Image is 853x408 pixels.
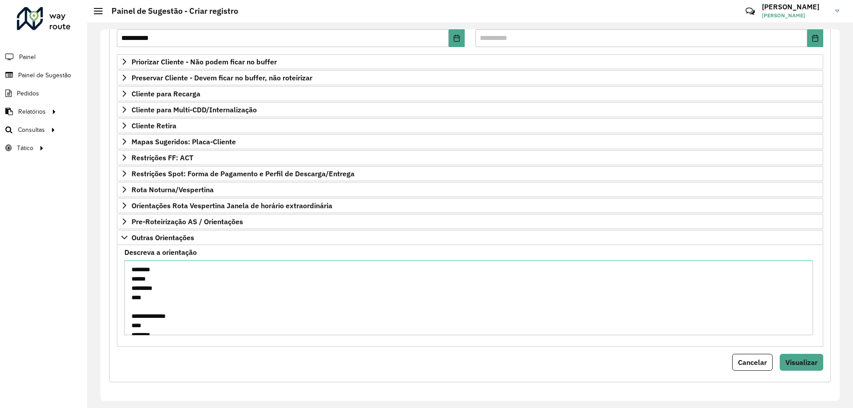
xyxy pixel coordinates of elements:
[741,2,760,21] a: Contato Rápido
[117,166,823,181] a: Restrições Spot: Forma de Pagamento e Perfil de Descarga/Entrega
[117,70,823,85] a: Preservar Cliente - Devem ficar no buffer, não roteirizar
[117,118,823,133] a: Cliente Retira
[132,122,176,129] span: Cliente Retira
[132,234,194,241] span: Outras Orientações
[18,71,71,80] span: Painel de Sugestão
[132,186,214,193] span: Rota Noturna/Vespertina
[762,3,829,11] h3: [PERSON_NAME]
[738,358,767,367] span: Cancelar
[807,29,823,47] button: Choose Date
[732,354,773,371] button: Cancelar
[132,202,332,209] span: Orientações Rota Vespertina Janela de horário extraordinária
[117,102,823,117] a: Cliente para Multi-CDD/Internalização
[19,52,36,62] span: Painel
[117,245,823,347] div: Outras Orientações
[117,86,823,101] a: Cliente para Recarga
[132,58,277,65] span: Priorizar Cliente - Não podem ficar no buffer
[132,106,257,113] span: Cliente para Multi-CDD/Internalização
[132,74,312,81] span: Preservar Cliente - Devem ficar no buffer, não roteirizar
[449,29,465,47] button: Choose Date
[17,143,33,153] span: Tático
[124,247,197,257] label: Descreva a orientação
[117,134,823,149] a: Mapas Sugeridos: Placa-Cliente
[117,230,823,245] a: Outras Orientações
[762,12,829,20] span: [PERSON_NAME]
[17,89,39,98] span: Pedidos
[780,354,823,371] button: Visualizar
[18,107,46,116] span: Relatórios
[132,154,193,161] span: Restrições FF: ACT
[117,198,823,213] a: Orientações Rota Vespertina Janela de horário extraordinária
[117,150,823,165] a: Restrições FF: ACT
[785,358,817,367] span: Visualizar
[117,182,823,197] a: Rota Noturna/Vespertina
[132,218,243,225] span: Pre-Roteirização AS / Orientações
[117,214,823,229] a: Pre-Roteirização AS / Orientações
[132,90,200,97] span: Cliente para Recarga
[18,125,45,135] span: Consultas
[132,138,236,145] span: Mapas Sugeridos: Placa-Cliente
[103,6,238,16] h2: Painel de Sugestão - Criar registro
[132,170,355,177] span: Restrições Spot: Forma de Pagamento e Perfil de Descarga/Entrega
[117,54,823,69] a: Priorizar Cliente - Não podem ficar no buffer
